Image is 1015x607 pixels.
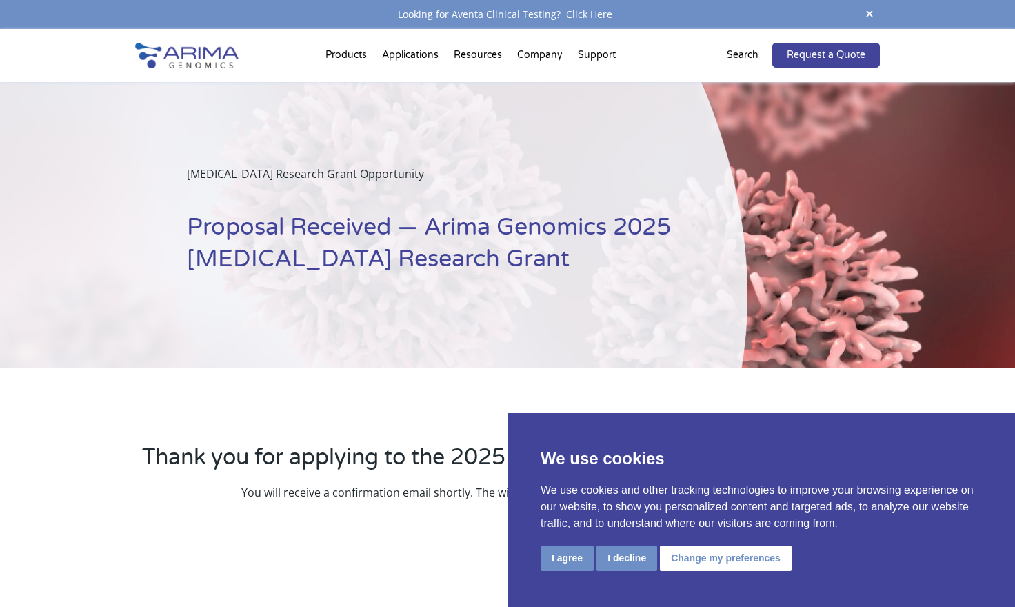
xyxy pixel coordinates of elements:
p: You will receive a confirmation email shortly. The winner will be announced on the in [DATE]. [135,484,880,501]
a: Click Here [561,8,618,21]
p: We use cookies and other tracking technologies to improve your browsing experience on our website... [541,482,982,532]
h2: Thank you for applying to the 2025 [MEDICAL_DATA] Research Grant. [135,442,880,484]
div: Looking for Aventa Clinical Testing? [135,6,880,23]
button: I agree [541,546,594,571]
p: [MEDICAL_DATA] Research Grant Opportunity [187,165,679,194]
button: I decline [596,546,657,571]
button: Change my preferences [660,546,792,571]
p: Search [727,46,758,64]
a: Request a Quote [772,43,880,68]
p: We use cookies [541,446,982,471]
h1: Proposal Received — Arima Genomics 2025 [MEDICAL_DATA] Research Grant [187,212,679,286]
img: Arima-Genomics-logo [135,43,239,68]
